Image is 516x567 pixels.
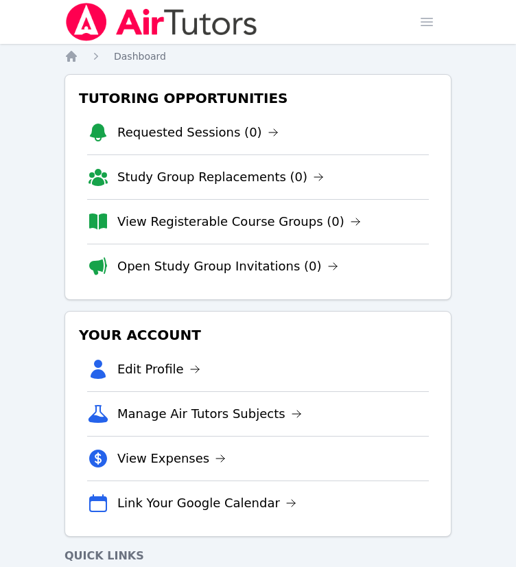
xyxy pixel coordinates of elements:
a: View Registerable Course Groups (0) [117,212,361,231]
h3: Tutoring Opportunities [76,86,440,111]
a: Requested Sessions (0) [117,123,279,142]
a: Dashboard [114,49,166,63]
a: Study Group Replacements (0) [117,167,324,187]
nav: Breadcrumb [64,49,451,63]
h3: Your Account [76,323,440,347]
a: Open Study Group Invitations (0) [117,257,338,276]
a: Edit Profile [117,360,200,379]
a: View Expenses [117,449,226,468]
h4: Quick Links [64,548,451,564]
span: Dashboard [114,51,166,62]
a: Link Your Google Calendar [117,494,296,513]
a: Manage Air Tutors Subjects [117,404,302,424]
img: Air Tutors [64,3,259,41]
